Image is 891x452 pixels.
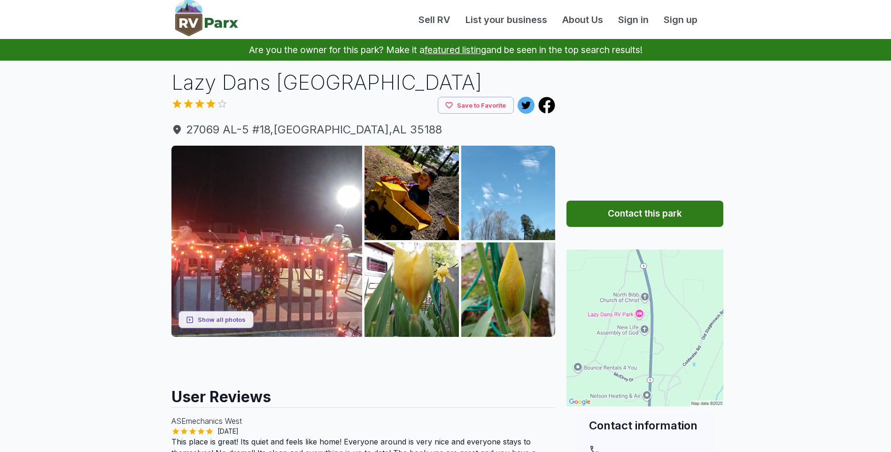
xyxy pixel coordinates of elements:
a: 27069 AL-5 #18,[GEOGRAPHIC_DATA],AL 35188 [171,121,556,138]
a: featured listing [425,44,486,55]
button: Contact this park [566,201,723,227]
a: Sell RV [411,13,458,27]
img: AAcXr8qnlFY93GxBD8-Uopl8cV9WRCGhj5WgiOcxROfYlt_p5afg9Bj_uUHaIKxw8rUQvOlBTDtw3RqcDxo5VnkNwcKQ8TlbK... [171,146,363,337]
a: About Us [555,13,611,27]
iframe: Advertisement [171,337,556,379]
h1: Lazy Dans [GEOGRAPHIC_DATA] [171,68,556,97]
p: ASEmechanics West [171,415,556,427]
a: Sign up [656,13,705,27]
img: AAcXr8ozX_wY25VVvmwQ9cYhK6idjg_1hXFFxo611TSiM9tWW-riqJ6aKg7pQU79xOIxWYQT4AnJFdfGDBKLPaiyN9V5g6z9U... [461,242,556,337]
p: Are you the owner for this park? Make it a and be seen in the top search results! [11,39,880,61]
span: [DATE] [214,427,242,436]
span: 27069 AL-5 #18 , [GEOGRAPHIC_DATA] , AL 35188 [171,121,556,138]
button: Show all photos [178,311,254,328]
h2: Contact information [589,418,701,433]
button: Save to Favorite [438,97,514,114]
iframe: Advertisement [566,68,723,186]
img: Map for Lazy Dans RV Park [566,249,723,406]
a: List your business [458,13,555,27]
img: AAcXr8ps30Ww_EBKI7Y2Oly84dJ5-bXA1fBWROAEH479XvltfqnFVmna0aHO39sDQiZ6Xd9fRMFu6NNQSmmB7fbiSBiXnx5Ux... [364,242,459,337]
h2: User Reviews [171,379,556,407]
img: AAcXr8pyT5Mu8usciIltX41WzuKiQ2QcQbHwChsCiQM4zD3PY1QUUSL3jAL6SEv74FiVJ7QeY0iHoo9D4vg3ZTQ6SwSj6wwZp... [364,146,459,240]
img: AAcXr8ruHUFPehydOvRA2MJA_I-J4e88Fs4eWzjLfpt3fy-wtL0h9vBrL3hbAHdJfJGdFvPQeN6t1oDjY0VFb6jI_GiIoEudU... [461,146,556,240]
a: Sign in [611,13,656,27]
